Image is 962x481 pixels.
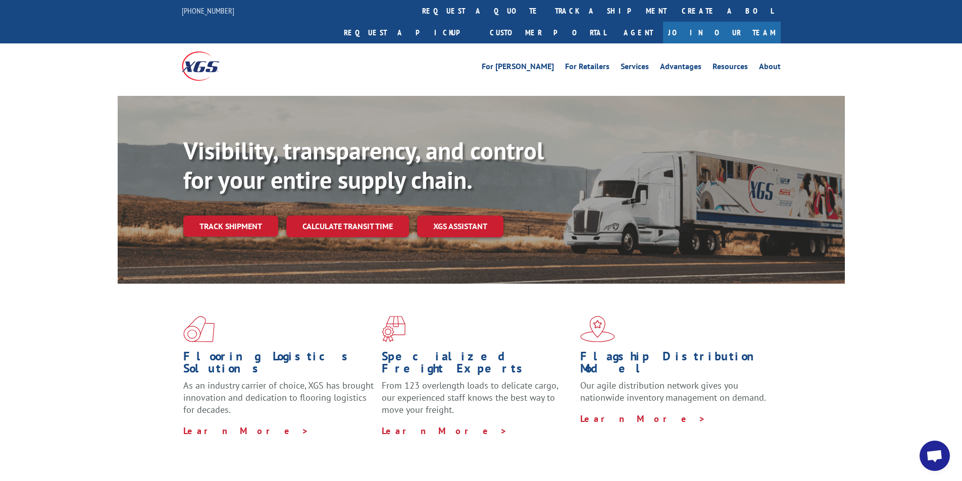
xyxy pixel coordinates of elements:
[614,22,663,43] a: Agent
[660,63,701,74] a: Advantages
[183,135,544,195] b: Visibility, transparency, and control for your entire supply chain.
[565,63,610,74] a: For Retailers
[621,63,649,74] a: Services
[183,425,309,437] a: Learn More >
[482,63,554,74] a: For [PERSON_NAME]
[580,380,766,403] span: Our agile distribution network gives you nationwide inventory management on demand.
[580,316,615,342] img: xgs-icon-flagship-distribution-model-red
[580,350,771,380] h1: Flagship Distribution Model
[382,316,406,342] img: xgs-icon-focused-on-flooring-red
[183,380,374,415] span: As an industry carrier of choice, XGS has brought innovation and dedication to flooring logistics...
[183,216,278,237] a: Track shipment
[663,22,781,43] a: Join Our Team
[382,425,508,437] a: Learn More >
[920,441,950,471] a: Open chat
[182,6,234,16] a: [PHONE_NUMBER]
[336,22,482,43] a: Request a pickup
[580,413,706,424] a: Learn More >
[183,316,215,342] img: xgs-icon-total-supply-chain-intelligence-red
[417,216,503,237] a: XGS ASSISTANT
[482,22,614,43] a: Customer Portal
[286,216,409,237] a: Calculate transit time
[382,350,573,380] h1: Specialized Freight Experts
[713,63,748,74] a: Resources
[759,63,781,74] a: About
[183,350,374,380] h1: Flooring Logistics Solutions
[382,380,573,424] p: From 123 overlength loads to delicate cargo, our experienced staff knows the best way to move you...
